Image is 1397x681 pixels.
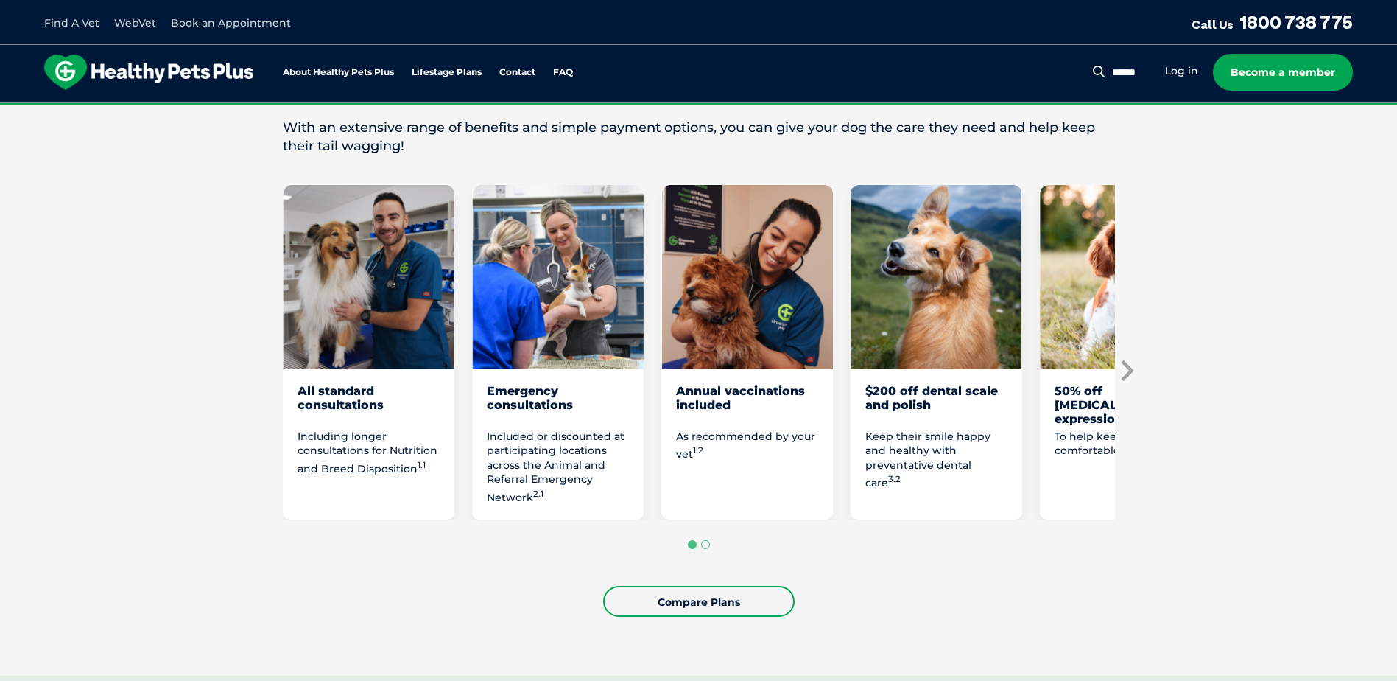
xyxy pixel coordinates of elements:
a: Compare Plans [603,586,795,617]
a: Lifestage Plans [412,68,482,77]
a: Contact [499,68,535,77]
sup: 1.1 [418,460,426,470]
button: Next slide [1115,360,1137,382]
p: As recommended by your vet [676,430,818,462]
a: Call Us1800 738 775 [1192,11,1353,33]
span: Call Us [1192,17,1234,32]
ul: Select a slide to show [283,538,1115,551]
li: 2 of 8 [472,185,644,520]
li: 3 of 8 [661,185,833,520]
sup: 3.2 [888,474,901,484]
a: Become a member [1213,54,1353,91]
div: $200 off dental scale and polish [865,384,1007,427]
p: Included or discounted at participating locations across the Animal and Referral Emergency Network [487,430,629,506]
p: To help keep your dog comfortable [1055,430,1197,458]
div: Annual vaccinations included [676,384,818,427]
a: About Healthy Pets Plus [283,68,394,77]
a: Book an Appointment [171,16,291,29]
a: Log in [1165,64,1198,78]
p: With an extensive range of benefits and simple payment options, you can give your dog the care th... [283,119,1115,156]
button: Go to page 2 [701,540,710,549]
img: hpp-logo [44,55,253,90]
div: Emergency consultations [487,384,629,427]
a: Find A Vet [44,16,99,29]
sup: 2.1 [533,489,543,499]
p: Keep their smile happy and healthy with preventative dental care [865,430,1007,491]
button: Go to page 1 [688,540,697,549]
sup: 1.2 [693,445,703,455]
span: Proactive, preventative wellness program designed to keep your pet healthier and happier for longer [423,103,974,116]
div: 50% off [MEDICAL_DATA] expression [1055,384,1197,427]
a: FAQ [553,68,573,77]
a: WebVet [114,16,156,29]
div: All standard consultations [298,384,440,427]
li: 4 of 8 [851,185,1022,520]
li: 5 of 8 [1040,185,1211,520]
button: Search [1090,64,1108,79]
p: Including longer consultations for Nutrition and Breed Disposition [298,430,440,476]
li: 1 of 8 [283,185,454,520]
